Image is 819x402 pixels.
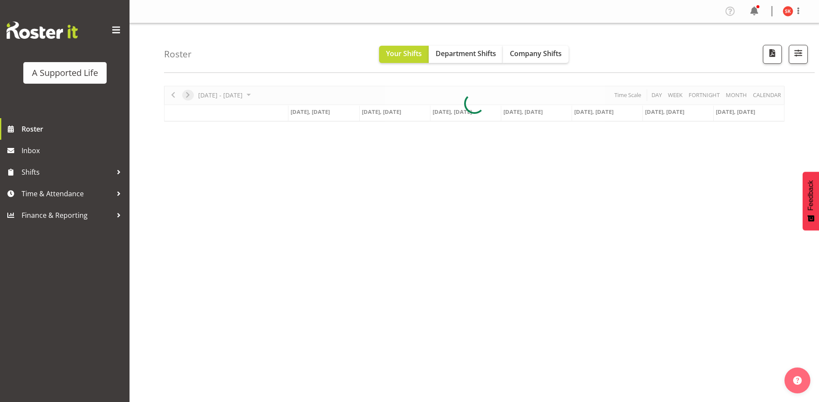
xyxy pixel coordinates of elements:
span: Your Shifts [386,49,422,58]
span: Roster [22,122,125,135]
span: Finance & Reporting [22,209,112,222]
button: Company Shifts [503,46,569,63]
img: shara-knight10798.jpg [783,6,793,16]
span: Feedback [807,180,815,210]
button: Feedback - Show survey [803,172,819,230]
button: Department Shifts [429,46,503,63]
img: help-xxl-2.png [793,376,802,385]
img: Rosterit website logo [6,22,78,39]
div: A Supported Life [32,66,98,79]
h4: Roster [164,49,192,59]
button: Download a PDF of the roster according to the set date range. [763,45,782,64]
span: Shifts [22,166,112,179]
button: Your Shifts [379,46,429,63]
span: Department Shifts [436,49,496,58]
button: Filter Shifts [789,45,808,64]
span: Time & Attendance [22,187,112,200]
span: Inbox [22,144,125,157]
span: Company Shifts [510,49,562,58]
